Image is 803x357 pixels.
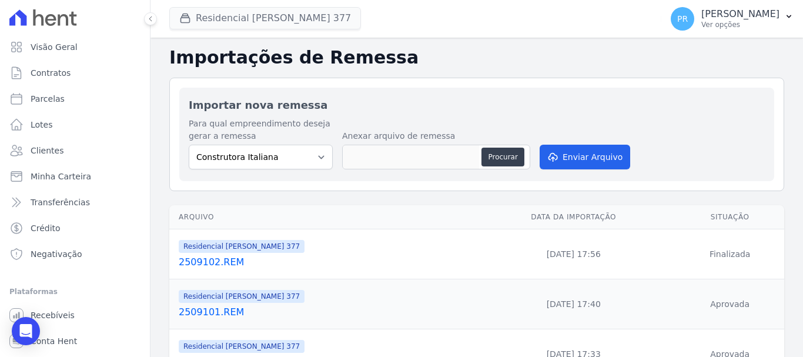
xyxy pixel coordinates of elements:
button: Residencial [PERSON_NAME] 377 [169,7,361,29]
th: Situação [675,205,784,229]
span: Residencial [PERSON_NAME] 377 [179,240,305,253]
a: Lotes [5,113,145,136]
label: Anexar arquivo de remessa [342,130,530,142]
h2: Importar nova remessa [189,97,765,113]
button: PR [PERSON_NAME] Ver opções [661,2,803,35]
td: Aprovada [675,279,784,329]
p: [PERSON_NAME] [701,8,779,20]
span: Minha Carteira [31,171,91,182]
a: Crédito [5,216,145,240]
span: Conta Hent [31,335,77,347]
p: Ver opções [701,20,779,29]
td: Finalizada [675,229,784,279]
a: Visão Geral [5,35,145,59]
th: Data da Importação [471,205,675,229]
th: Arquivo [169,205,471,229]
span: Parcelas [31,93,65,105]
a: Recebíveis [5,303,145,327]
a: Minha Carteira [5,165,145,188]
div: Open Intercom Messenger [12,317,40,345]
button: Procurar [481,148,524,166]
span: Recebíveis [31,309,75,321]
a: Clientes [5,139,145,162]
label: Para qual empreendimento deseja gerar a remessa [189,118,333,142]
a: Negativação [5,242,145,266]
span: PR [677,15,688,23]
button: Enviar Arquivo [540,145,630,169]
span: Lotes [31,119,53,131]
div: Plataformas [9,285,140,299]
span: Visão Geral [31,41,78,53]
span: Clientes [31,145,63,156]
h2: Importações de Remessa [169,47,784,68]
a: Transferências [5,191,145,214]
a: Contratos [5,61,145,85]
span: Residencial [PERSON_NAME] 377 [179,340,305,353]
a: Conta Hent [5,329,145,353]
a: Parcelas [5,87,145,111]
span: Residencial [PERSON_NAME] 377 [179,290,305,303]
span: Contratos [31,67,71,79]
span: Negativação [31,248,82,260]
a: 2509101.REM [179,305,467,319]
td: [DATE] 17:56 [471,229,675,279]
span: Crédito [31,222,61,234]
a: 2509102.REM [179,255,467,269]
td: [DATE] 17:40 [471,279,675,329]
span: Transferências [31,196,90,208]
